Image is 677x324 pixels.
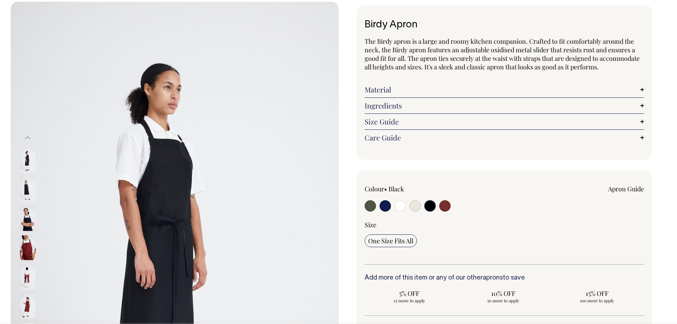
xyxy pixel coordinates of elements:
img: black [20,206,36,231]
a: Size Guide [365,117,644,126]
span: • [384,185,387,193]
span: The Birdy apron is a large and roomy kitchen companion. Crafted to fit comfortably around the nec... [365,37,640,71]
img: black [20,148,36,173]
span: 10% OFF [462,289,544,298]
input: One Size Fits All [365,234,417,247]
span: One Size Fits All [368,237,413,245]
a: Care Guide [365,133,644,142]
span: 100 more to apply [556,298,638,303]
input: 5% OFF 25 more to apply [365,287,454,306]
span: 50 more to apply [462,298,544,303]
input: 15% OFF 100 more to apply [552,287,642,306]
span: 5% OFF [368,289,451,298]
button: Previous [22,130,33,146]
span: 25 more to apply [368,298,451,303]
div: Colour [365,185,477,193]
a: Ingredients [365,101,644,110]
h1: Birdy Apron [365,20,644,31]
img: burgundy [20,235,36,260]
img: burgundy [20,265,36,290]
input: 10% OFF 50 more to apply [458,287,548,306]
h6: Add more of this item or any of our other to save [365,275,644,282]
span: 15% OFF [556,289,638,298]
a: Apron Guide [608,185,644,193]
a: aprons [483,275,503,281]
a: Material [365,85,644,94]
img: Birdy Apron [20,294,36,319]
div: Size [365,221,644,229]
label: Black [388,185,404,193]
img: black [20,177,36,202]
